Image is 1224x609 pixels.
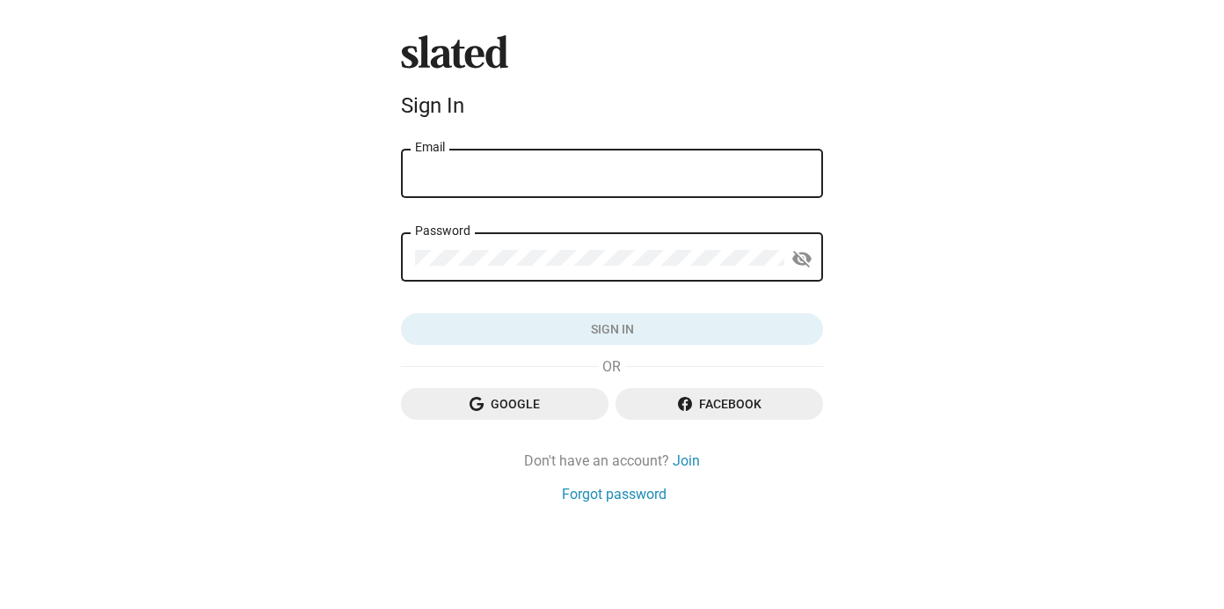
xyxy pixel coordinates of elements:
mat-icon: visibility_off [791,246,812,273]
div: Sign In [401,93,823,118]
div: Don't have an account? [401,451,823,470]
button: Google [401,388,608,420]
a: Join [673,451,700,470]
span: Facebook [630,388,809,420]
button: Facebook [616,388,823,420]
button: Show password [784,241,820,276]
sl-branding: Sign In [401,35,823,125]
span: Google [415,388,594,420]
a: Forgot password [562,485,667,503]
